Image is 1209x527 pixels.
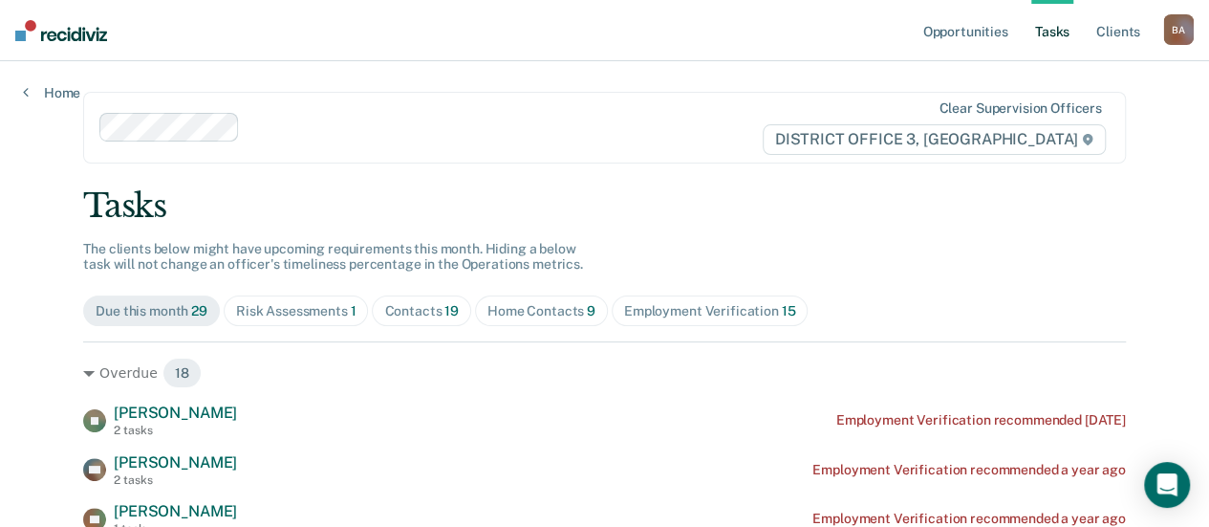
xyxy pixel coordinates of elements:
a: Home [23,84,80,101]
div: Employment Verification [624,303,795,319]
span: [PERSON_NAME] [114,453,237,472]
div: Employment Verification recommended a year ago [812,511,1126,527]
div: 2 tasks [114,473,237,487]
span: [PERSON_NAME] [114,502,237,520]
div: Risk Assessments [236,303,356,319]
span: 29 [191,303,207,318]
span: [PERSON_NAME] [114,404,237,422]
div: Home Contacts [487,303,595,319]
div: Overdue 18 [83,358,1126,388]
img: Recidiviz [15,20,107,41]
span: 1 [351,303,356,318]
div: Contacts [384,303,459,319]
span: 18 [162,358,202,388]
div: Clear supervision officers [939,100,1101,117]
span: DISTRICT OFFICE 3, [GEOGRAPHIC_DATA] [763,124,1106,155]
div: Employment Verification recommended a year ago [812,462,1126,478]
span: 19 [444,303,459,318]
span: 15 [782,303,796,318]
span: The clients below might have upcoming requirements this month. Hiding a below task will not chang... [83,241,583,273]
button: BA [1163,14,1194,45]
div: Open Intercom Messenger [1144,462,1190,508]
div: Tasks [83,187,1126,226]
span: 9 [587,303,595,318]
div: Employment Verification recommended [DATE] [836,412,1126,428]
div: Due this month [96,303,207,319]
div: B A [1163,14,1194,45]
div: 2 tasks [114,424,237,437]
